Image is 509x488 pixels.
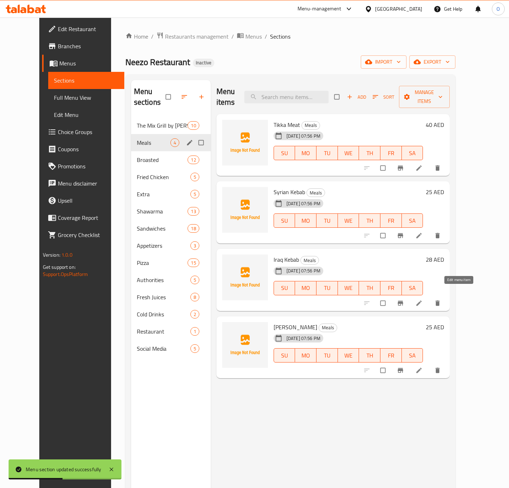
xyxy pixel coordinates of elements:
span: Sections [54,76,119,85]
span: Broasted [137,156,188,164]
span: export [415,58,450,66]
span: 5 [191,191,199,198]
button: TU [316,348,338,363]
a: Edit Menu [48,106,124,123]
a: Upsell [42,192,124,209]
span: SA [405,283,420,293]
span: Promotions [58,162,119,171]
span: Meals [137,138,170,147]
span: WE [341,216,356,226]
span: Select all sections [161,90,176,104]
div: items [190,190,199,198]
span: Meals [307,189,325,197]
span: Select to update [376,364,391,377]
div: Authorities [137,276,190,284]
span: Social Media [137,344,190,353]
span: TU [319,350,335,361]
div: Cold Drinks [137,310,190,319]
div: items [190,310,199,319]
button: TU [316,213,338,228]
span: 5 [191,174,199,181]
button: Branch-specific-item [393,228,410,243]
a: Menus [237,32,262,41]
a: Full Menu View [48,89,124,106]
span: SU [277,283,293,293]
div: items [190,276,199,284]
button: TH [359,348,380,363]
span: 18 [188,225,199,232]
div: Extra5 [131,186,211,203]
span: 1.0.0 [61,250,73,260]
a: Home [125,32,148,41]
span: Edit Menu [54,110,119,119]
button: SU [274,281,295,295]
button: FR [380,213,402,228]
div: items [190,344,199,353]
span: Meals [319,324,337,332]
a: Restaurants management [156,32,229,41]
a: Edit Restaurant [42,20,124,38]
span: Restaurant [137,327,190,336]
button: WE [338,281,359,295]
span: [DATE] 07:56 PM [284,335,323,342]
button: MO [295,146,316,160]
span: TH [362,216,378,226]
span: FR [383,148,399,158]
span: TU [319,283,335,293]
h6: 25 AED [426,322,444,332]
div: items [190,173,199,181]
span: Sort [373,93,394,101]
div: Meals [300,256,319,265]
div: Inactive [193,59,214,67]
span: Restaurants management [165,32,229,41]
span: Manage items [405,88,444,106]
span: TH [362,148,378,158]
span: Menu disclaimer [58,179,119,188]
span: Inactive [193,60,214,66]
span: Fried Chicken [137,173,190,181]
span: Select to update [376,296,391,310]
button: SU [274,213,295,228]
button: TH [359,146,380,160]
div: items [188,156,199,164]
a: Grocery Checklist [42,226,124,243]
img: Shish Tawook [222,322,268,368]
button: WE [338,348,359,363]
button: delete [430,228,447,243]
button: SA [402,281,423,295]
a: Edit menu item [415,232,424,239]
div: Sandwiches18 [131,220,211,237]
button: delete [430,363,447,378]
span: Pizza [137,258,188,267]
span: MO [298,283,314,293]
button: SA [402,348,423,363]
button: Manage items [399,86,450,108]
span: Syrian Kebab [274,187,305,197]
span: TU [319,148,335,158]
span: Neezo Restaurant [125,54,190,70]
span: Menus [59,59,119,68]
span: [DATE] 07:56 PM [284,133,323,139]
span: Meals [302,121,320,129]
div: Appetizers3 [131,237,211,254]
button: delete [430,160,447,176]
span: The Mix Grill by [PERSON_NAME] [137,121,188,130]
span: 10 [188,122,199,129]
a: Support.OpsPlatform [43,270,88,279]
div: Menu section updated successfully [26,465,101,473]
button: SA [402,146,423,160]
div: Cold Drinks2 [131,306,211,323]
input: search [244,91,329,103]
a: Menus [42,55,124,72]
img: Iraq Kebab [222,255,268,300]
div: Meals [301,121,320,130]
a: Sections [48,72,124,89]
div: items [190,293,199,301]
span: import [366,58,401,66]
button: FR [380,348,402,363]
span: Get support on: [43,262,76,272]
span: Coupons [58,145,119,153]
